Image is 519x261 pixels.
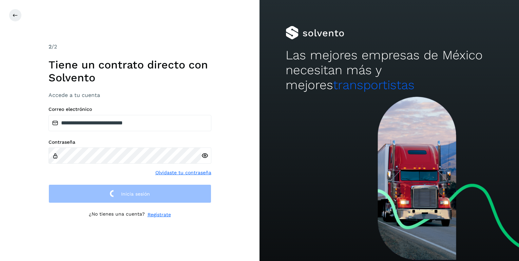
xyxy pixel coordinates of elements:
h1: Tiene un contrato directo con Solvento [49,58,211,84]
label: Contraseña [49,139,211,145]
span: Inicia sesión [121,192,150,196]
div: /2 [49,43,211,51]
a: Olvidaste tu contraseña [155,169,211,176]
h2: Las mejores empresas de México necesitan más y mejores [286,48,493,93]
span: transportistas [333,78,415,92]
h3: Accede a tu cuenta [49,92,211,98]
span: 2 [49,43,52,50]
label: Correo electrónico [49,106,211,112]
button: Inicia sesión [49,184,211,203]
p: ¿No tienes una cuenta? [89,211,145,218]
a: Regístrate [148,211,171,218]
